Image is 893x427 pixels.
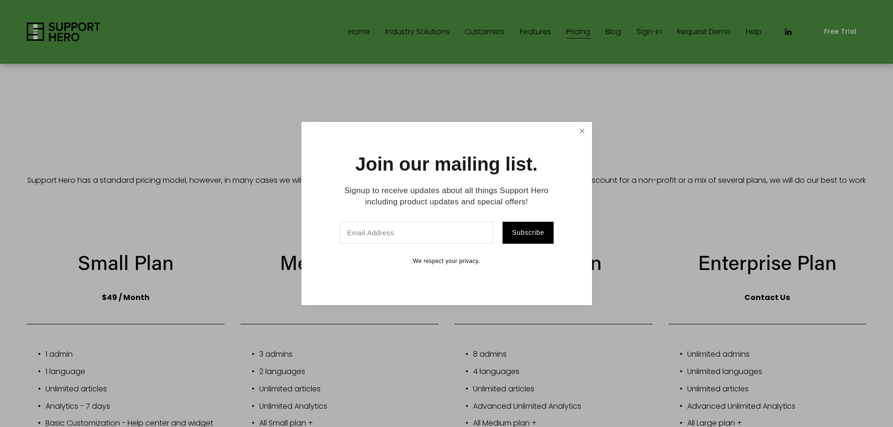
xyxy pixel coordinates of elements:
p: Signup to receive updates about all things Support Hero including product updates and special off... [334,185,559,208]
button: Subscribe [503,222,553,244]
a: Close [574,123,590,140]
p: We respect your privacy. [334,258,559,265]
span: Subscribe [512,229,544,236]
h1: Join our mailing list. [355,155,538,173]
input: Email Address [340,222,494,244]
